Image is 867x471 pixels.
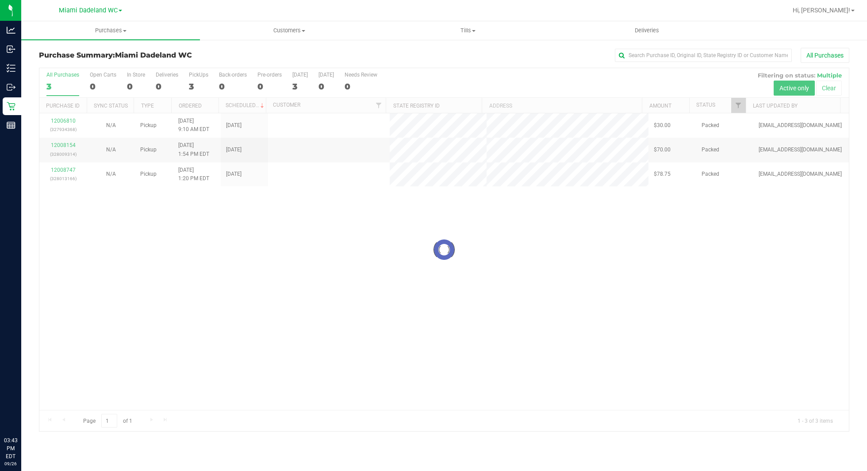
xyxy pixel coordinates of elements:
[7,26,15,35] inline-svg: Analytics
[379,27,557,35] span: Tills
[793,7,850,14] span: Hi, [PERSON_NAME]!
[21,27,200,35] span: Purchases
[7,121,15,130] inline-svg: Reports
[21,21,200,40] a: Purchases
[623,27,671,35] span: Deliveries
[59,7,118,14] span: Miami Dadeland WC
[39,51,309,59] h3: Purchase Summary:
[4,460,17,467] p: 09/26
[200,21,379,40] a: Customers
[557,21,736,40] a: Deliveries
[200,27,378,35] span: Customers
[115,51,192,59] span: Miami Dadeland WC
[4,436,17,460] p: 03:43 PM EDT
[7,83,15,92] inline-svg: Outbound
[615,49,792,62] input: Search Purchase ID, Original ID, State Registry ID or Customer Name...
[379,21,557,40] a: Tills
[7,45,15,54] inline-svg: Inbound
[9,400,35,427] iframe: Resource center
[7,64,15,73] inline-svg: Inventory
[801,48,849,63] button: All Purchases
[7,102,15,111] inline-svg: Retail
